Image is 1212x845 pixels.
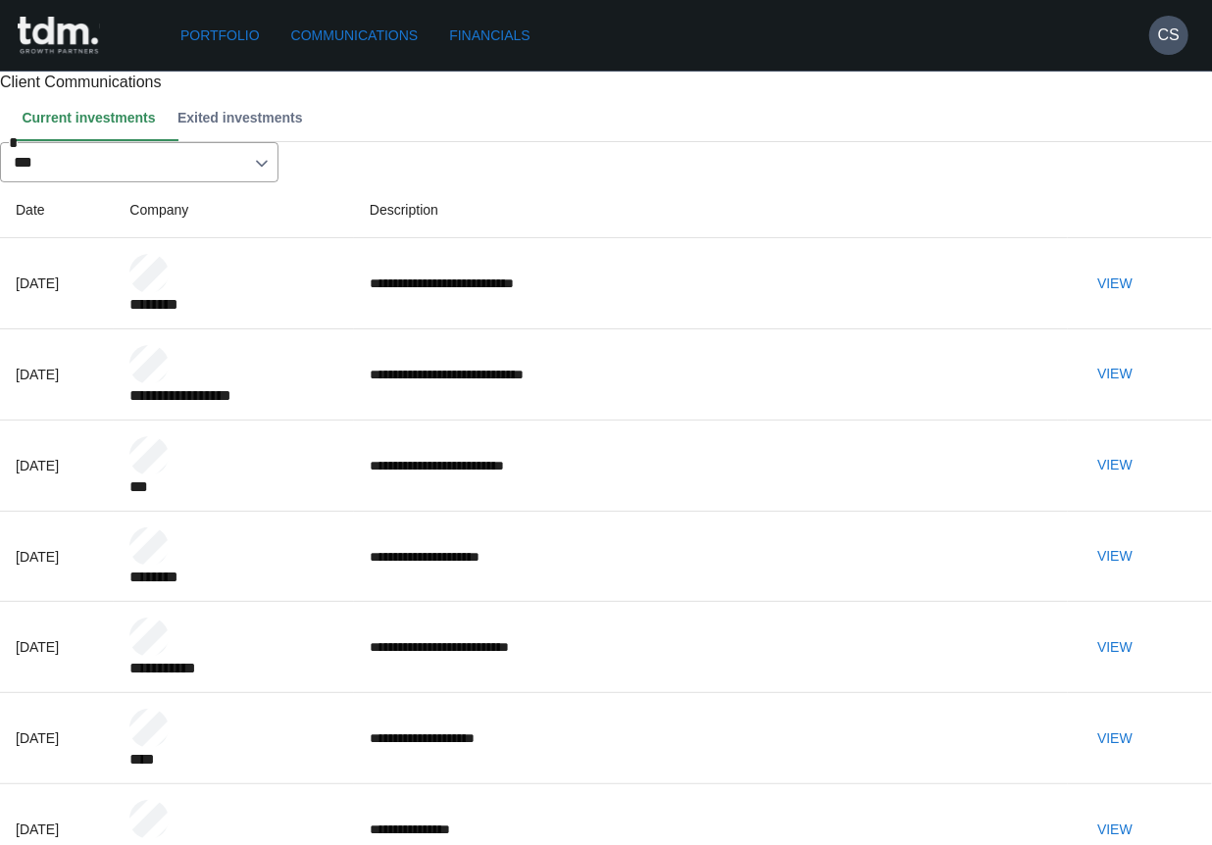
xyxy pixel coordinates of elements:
div: Client notes tab [16,94,1212,141]
a: Portfolio [173,18,268,54]
button: View [1084,447,1146,483]
button: Current investments [16,94,172,141]
th: Company [114,182,354,238]
button: View [1084,721,1146,757]
a: Communications [283,18,427,54]
th: Description [354,182,1068,238]
button: Exited investments [172,94,319,141]
a: Financials [441,18,537,54]
h6: CS [1158,24,1180,47]
button: View [1084,356,1146,392]
button: View [1084,629,1146,666]
button: View [1084,538,1146,574]
button: CS [1149,16,1188,55]
button: View [1084,266,1146,302]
